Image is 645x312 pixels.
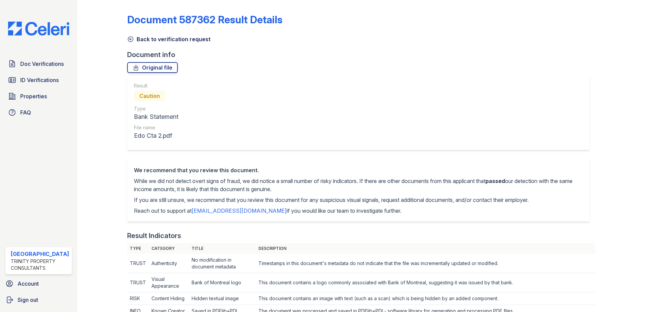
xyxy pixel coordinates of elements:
td: TRUST [127,273,149,292]
div: We recommend that you review this document. [134,166,583,174]
div: Edo Cta 2.pdf [134,131,178,140]
span: Doc Verifications [20,60,64,68]
td: Authenticity [149,254,189,273]
div: Document info [127,50,595,59]
a: Properties [5,89,72,103]
span: passed [485,178,505,184]
span: ID Verifications [20,76,59,84]
a: ID Verifications [5,73,72,87]
a: Doc Verifications [5,57,72,71]
td: Content Hiding [149,292,189,305]
a: Account [3,277,75,290]
img: CE_Logo_Blue-a8612792a0a2168367f1c8372b55b34899dd931a85d93a1a3d3e32e68fde9ad4.png [3,22,75,35]
div: Trinity Property Consultants [11,258,69,271]
div: Type [134,105,178,112]
div: [GEOGRAPHIC_DATA] [11,250,69,258]
div: Bank Statement [134,112,178,122]
p: If you are still unsure, we recommend that you review this document for any suspicious visual sig... [134,196,583,204]
td: Hidden textual image [189,292,256,305]
th: Title [189,243,256,254]
td: Timestamps in this document's metadata do not indicate that the file was incrementally updated or... [256,254,595,273]
span: Properties [20,92,47,100]
td: RISK [127,292,149,305]
a: Document 587362 Result Details [127,14,282,26]
p: While we did not detect overt signs of fraud, we did notice a small number of risky indicators. I... [134,177,583,193]
td: This document contains an image with text (such as a scan) which is being hidden by an added comp... [256,292,595,305]
span: Sign out [18,296,38,304]
span: FAQ [20,108,31,116]
td: No modification in document metadata [189,254,256,273]
td: Visual Appearance [149,273,189,292]
a: Back to verification request [127,35,211,43]
div: Result [134,82,178,89]
div: Result Indicators [127,231,181,240]
div: File name [134,124,178,131]
a: Original file [127,62,178,73]
td: Bank of Montreal logo [189,273,256,292]
div: Caution [134,90,165,101]
td: TRUST [127,254,149,273]
a: [EMAIL_ADDRESS][DOMAIN_NAME] [192,207,287,214]
p: Reach out to support at if you would like our team to investigate further. [134,207,583,215]
th: Type [127,243,149,254]
a: Sign out [3,293,75,307]
th: Description [256,243,595,254]
th: Category [149,243,189,254]
td: This document contains a logo commonly associated with Bank of Montreal, suggesting it was issued... [256,273,595,292]
a: FAQ [5,106,72,119]
span: Account [18,280,39,288]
